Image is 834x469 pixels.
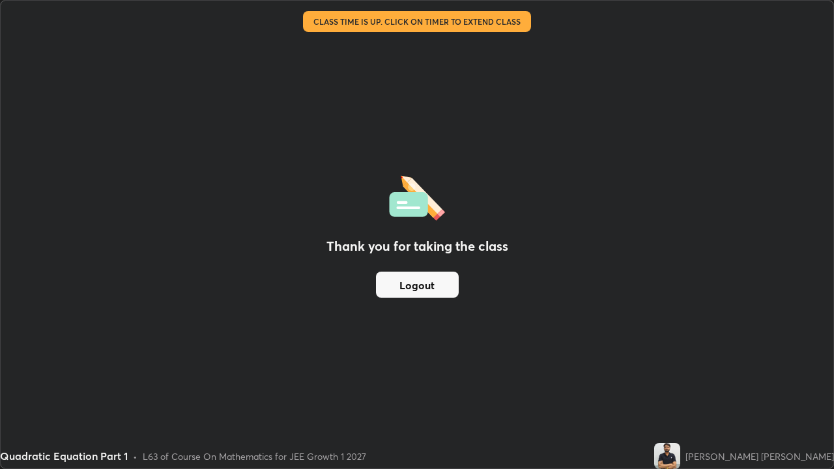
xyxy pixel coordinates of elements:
div: L63 of Course On Mathematics for JEE Growth 1 2027 [143,449,366,463]
img: 4cf577a8cdb74b91971b506b957e80de.jpg [654,443,680,469]
div: • [133,449,137,463]
button: Logout [376,272,459,298]
img: offlineFeedback.1438e8b3.svg [389,171,445,221]
div: [PERSON_NAME] [PERSON_NAME] [685,449,834,463]
h2: Thank you for taking the class [326,236,508,256]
